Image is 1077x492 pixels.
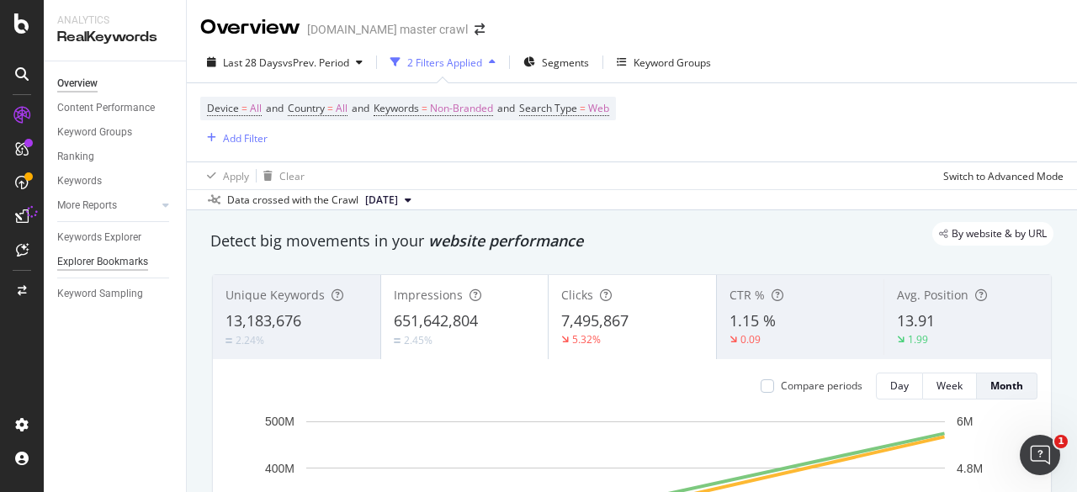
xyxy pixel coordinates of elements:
[936,162,1064,189] button: Switch to Advanced Mode
[57,285,174,303] a: Keyword Sampling
[223,131,268,145] div: Add Filter
[1054,435,1068,448] span: 1
[241,101,247,115] span: =
[542,56,589,70] span: Segments
[57,28,172,47] div: RealKeywords
[57,172,174,190] a: Keywords
[572,332,601,347] div: 5.32%
[57,197,157,214] a: More Reports
[200,13,300,42] div: Overview
[207,101,239,115] span: Device
[307,21,468,38] div: [DOMAIN_NAME] master crawl
[475,24,485,35] div: arrow-right-arrow-left
[288,101,325,115] span: Country
[394,310,478,331] span: 651,642,804
[57,229,174,246] a: Keywords Explorer
[250,97,262,120] span: All
[957,462,983,475] text: 4.8M
[634,56,711,70] div: Keyword Groups
[517,49,596,76] button: Segments
[729,310,776,331] span: 1.15 %
[223,169,249,183] div: Apply
[580,101,586,115] span: =
[225,287,325,303] span: Unique Keywords
[57,197,117,214] div: More Reports
[394,338,401,343] img: Equal
[57,124,174,141] a: Keyword Groups
[57,124,132,141] div: Keyword Groups
[923,373,977,399] button: Week
[561,287,593,303] span: Clicks
[384,49,502,76] button: 2 Filters Applied
[957,415,973,428] text: 6M
[990,378,1023,393] div: Month
[327,101,333,115] span: =
[57,75,174,93] a: Overview
[57,75,98,93] div: Overview
[283,56,349,70] span: vs Prev. Period
[200,49,369,76] button: Last 28 DaysvsPrev. Period
[1020,435,1060,475] iframe: Intercom live chat
[943,169,1064,183] div: Switch to Advanced Mode
[365,193,398,208] span: 2025 Sep. 15th
[407,56,482,70] div: 2 Filters Applied
[890,378,909,393] div: Day
[57,13,172,28] div: Analytics
[394,287,463,303] span: Impressions
[352,101,369,115] span: and
[430,97,493,120] span: Non-Branded
[236,333,264,347] div: 2.24%
[279,169,305,183] div: Clear
[781,378,862,393] div: Compare periods
[358,190,418,210] button: [DATE]
[257,162,305,189] button: Clear
[200,162,249,189] button: Apply
[876,373,923,399] button: Day
[57,285,143,303] div: Keyword Sampling
[225,310,301,331] span: 13,183,676
[932,222,1053,246] div: legacy label
[404,333,432,347] div: 2.45%
[265,415,294,428] text: 500M
[57,253,174,271] a: Explorer Bookmarks
[223,56,283,70] span: Last 28 Days
[740,332,761,347] div: 0.09
[57,99,174,117] a: Content Performance
[336,97,348,120] span: All
[897,310,935,331] span: 13.91
[57,229,141,246] div: Keywords Explorer
[908,332,928,347] div: 1.99
[57,253,148,271] div: Explorer Bookmarks
[265,462,294,475] text: 400M
[588,97,609,120] span: Web
[374,101,419,115] span: Keywords
[422,101,427,115] span: =
[225,338,232,343] img: Equal
[936,378,963,393] div: Week
[897,287,968,303] span: Avg. Position
[200,128,268,148] button: Add Filter
[266,101,284,115] span: and
[952,229,1047,239] span: By website & by URL
[57,148,174,166] a: Ranking
[610,49,718,76] button: Keyword Groups
[977,373,1037,399] button: Month
[497,101,515,115] span: and
[561,310,629,331] span: 7,495,867
[57,172,102,190] div: Keywords
[519,101,577,115] span: Search Type
[57,148,94,166] div: Ranking
[227,193,358,208] div: Data crossed with the Crawl
[57,99,155,117] div: Content Performance
[729,287,765,303] span: CTR %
